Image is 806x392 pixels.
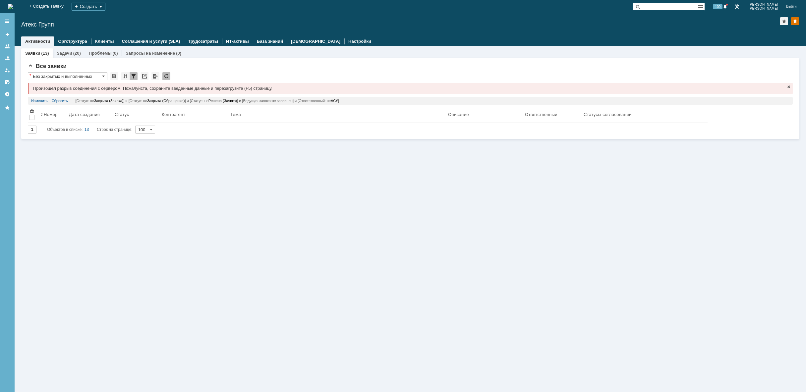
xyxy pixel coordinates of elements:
[57,51,72,56] a: Задачи
[749,7,778,11] span: [PERSON_NAME]
[68,107,113,123] th: Дата создания
[272,99,293,103] span: не заполнен
[44,112,58,117] div: Номер
[113,107,160,123] th: Статус
[58,39,87,44] a: Оргструктура
[41,51,49,56] div: (13)
[331,99,338,103] span: АСУ
[733,3,741,11] a: Перейти в интерфейс администратора
[21,21,780,28] div: Атекс Групп
[448,112,469,117] div: Описание
[121,72,129,80] div: Сортировка...
[115,112,129,117] div: Статус
[33,86,272,91] span: Произошел разрыв соединения с сервером. Пожалуйста, сохраните введенные данные и перезагрузите (F...
[73,51,81,56] div: (20)
[188,39,218,44] a: Трудозатраты
[713,4,722,9] span: 100
[126,51,175,56] a: Запросы на изменение
[94,99,124,103] span: Закрыта (Заявка)
[2,53,13,64] a: Заявки в моей ответственности
[130,72,138,80] div: Фильтрация...
[8,4,13,9] a: Перейти на домашнюю страницу
[122,39,180,44] a: Соглашения и услуги (SLA)
[2,77,13,87] a: Мои согласования
[162,72,170,80] div: Обновлять список
[525,112,558,117] div: Ответственный
[791,17,799,25] div: Изменить домашнюю страницу
[229,107,447,123] th: Тема
[2,65,13,76] a: Мои заявки
[52,97,68,105] a: Сбросить
[176,51,181,56] div: (0)
[72,3,105,11] div: Создать
[89,51,112,56] a: Проблемы
[698,3,705,9] span: Расширенный поиск
[162,112,187,117] div: Контрагент
[28,63,67,69] span: Все заявки
[291,39,340,44] a: [DEMOGRAPHIC_DATA]
[2,89,13,99] a: Настройки
[348,39,371,44] a: Настройки
[31,97,48,105] a: Изменить
[8,4,13,9] img: logo
[780,17,788,25] div: Добавить в избранное
[47,126,133,134] i: Строк на странице:
[160,107,229,123] th: Контрагент
[584,112,633,117] div: Статусы согласований
[749,3,778,7] span: [PERSON_NAME]
[95,39,114,44] a: Клиенты
[113,51,118,56] div: (0)
[147,99,185,103] span: Закрыта (Обращение)
[29,109,34,114] span: Настройки
[47,127,83,132] span: Объектов в списке:
[2,41,13,52] a: Заявки на командах
[110,72,118,80] div: Сохранить вид
[25,51,40,56] a: Заявки
[524,107,582,123] th: Ответственный
[2,29,13,40] a: Создать заявку
[69,112,101,117] div: Дата создания
[230,112,241,117] div: Тема
[72,97,789,105] div: [Статус: не ] и [Статус: не ] и [Статус: не ] и [Ведущая заявка: ] и [Ответственный: не ]
[257,39,283,44] a: База знаний
[39,107,68,123] th: Номер
[786,84,791,89] span: Закрыть
[85,126,89,134] div: 13
[151,72,159,80] div: Экспорт списка
[226,39,249,44] a: ИТ-активы
[29,73,31,78] div: Настройки списка отличаются от сохраненных в виде
[208,99,237,103] span: Решена (Заявка)
[141,72,148,80] div: Скопировать ссылку на список
[25,39,50,44] a: Активности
